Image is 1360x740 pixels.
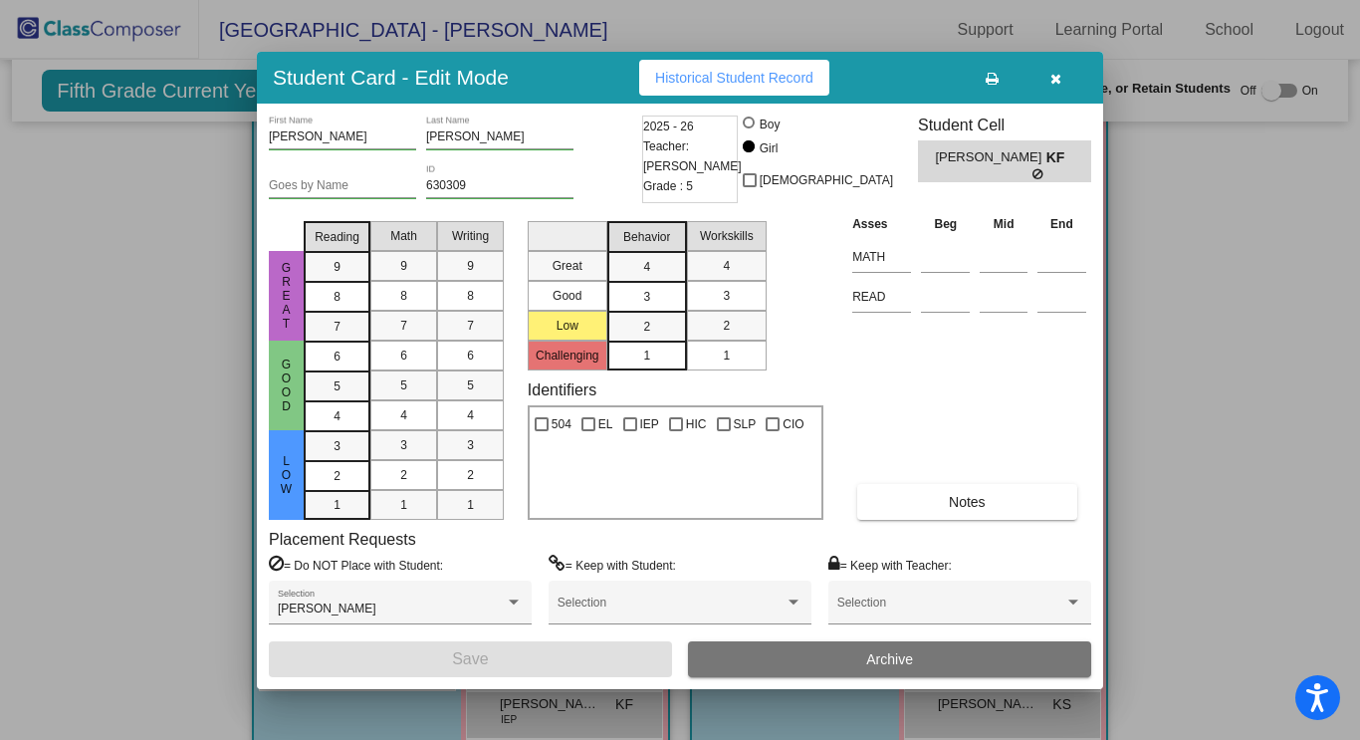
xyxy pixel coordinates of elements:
button: Save [269,641,672,677]
div: Girl [759,139,779,157]
span: 2 [400,466,407,484]
span: 1 [334,496,340,514]
th: Beg [916,213,975,235]
th: Asses [847,213,916,235]
span: 2025 - 26 [643,117,694,136]
span: 3 [723,287,730,305]
span: 4 [467,406,474,424]
span: 8 [334,288,340,306]
span: SLP [734,412,757,436]
button: Archive [688,641,1091,677]
span: 4 [334,407,340,425]
span: Workskills [700,227,754,245]
span: 8 [400,287,407,305]
th: Mid [975,213,1032,235]
span: Archive [866,651,913,667]
span: 1 [400,496,407,514]
span: EL [598,412,613,436]
span: Teacher: [PERSON_NAME] [643,136,742,176]
span: 6 [400,347,407,365]
span: 6 [334,348,340,366]
span: Low [278,454,296,496]
span: HIC [686,412,707,436]
span: 8 [467,287,474,305]
span: 4 [643,258,650,276]
span: 5 [400,376,407,394]
h3: Student Cell [918,116,1091,134]
span: Math [390,227,417,245]
span: 6 [467,347,474,365]
label: Identifiers [528,380,596,399]
span: CIO [783,412,803,436]
label: = Do NOT Place with Student: [269,555,443,575]
span: [DEMOGRAPHIC_DATA] [760,168,893,192]
span: 3 [643,288,650,306]
span: 504 [552,412,571,436]
span: [PERSON_NAME] [278,602,376,616]
span: 2 [723,317,730,335]
button: Notes [857,484,1076,520]
span: Reading [315,228,359,246]
span: 5 [334,377,340,395]
span: 3 [467,436,474,454]
button: Historical Student Record [639,60,829,96]
span: Historical Student Record [655,70,813,86]
span: Grade : 5 [643,176,693,196]
span: 4 [400,406,407,424]
input: assessment [852,282,911,312]
h3: Student Card - Edit Mode [273,65,509,90]
span: 1 [643,347,650,365]
label: Placement Requests [269,530,416,549]
span: 4 [723,257,730,275]
span: 5 [467,376,474,394]
span: Behavior [623,228,670,246]
span: 9 [467,257,474,275]
span: 3 [400,436,407,454]
span: Good [278,358,296,413]
span: 7 [467,317,474,335]
input: goes by name [269,179,416,193]
span: 2 [334,467,340,485]
label: = Keep with Student: [549,555,676,575]
span: 2 [643,318,650,336]
span: Save [452,650,488,667]
input: assessment [852,242,911,272]
span: [PERSON_NAME] [935,147,1045,168]
th: End [1032,213,1091,235]
span: 3 [334,437,340,455]
span: 7 [400,317,407,335]
span: 9 [334,258,340,276]
span: 2 [467,466,474,484]
span: 1 [723,347,730,365]
span: 9 [400,257,407,275]
span: 7 [334,318,340,336]
div: Boy [759,116,781,133]
label: = Keep with Teacher: [828,555,952,575]
span: 1 [467,496,474,514]
span: IEP [640,412,659,436]
span: Writing [452,227,489,245]
input: Enter ID [426,179,573,193]
span: Notes [949,494,986,510]
span: KF [1046,147,1074,168]
span: Great [278,261,296,331]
